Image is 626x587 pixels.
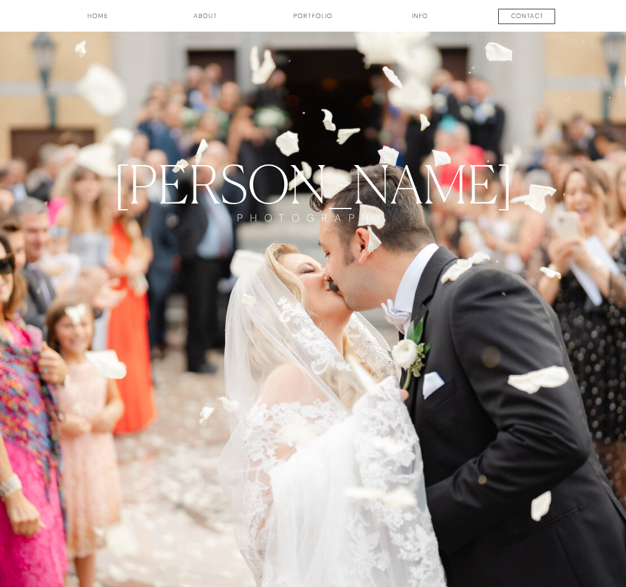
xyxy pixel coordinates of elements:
[489,11,566,24] a: contact
[274,11,351,29] a: Portfolio
[394,11,446,29] a: INFO
[60,11,136,29] a: HOME
[225,212,402,243] a: PHOTOGRAPHY
[90,154,536,212] a: [PERSON_NAME]
[179,11,231,29] a: about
